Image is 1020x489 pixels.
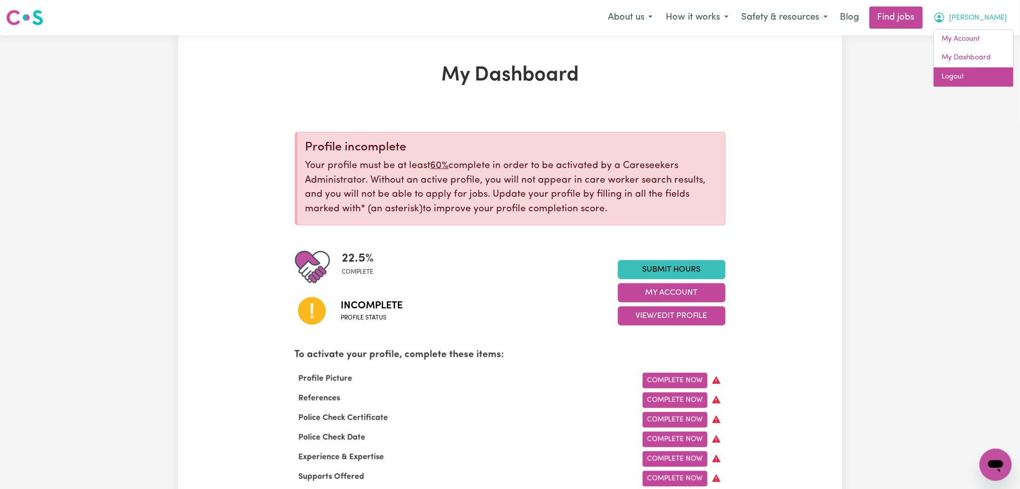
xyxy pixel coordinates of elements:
[643,412,708,428] a: Complete Now
[934,67,1013,87] a: Logout
[342,250,374,268] span: 22.5 %
[643,432,708,447] a: Complete Now
[618,260,726,279] a: Submit Hours
[342,250,382,285] div: Profile completeness: 22.5%
[643,451,708,467] a: Complete Now
[342,268,374,277] span: complete
[6,6,43,29] a: Careseekers logo
[659,7,735,28] button: How it works
[295,394,345,402] span: References
[618,283,726,302] button: My Account
[295,63,726,88] h1: My Dashboard
[643,392,708,408] a: Complete Now
[601,7,659,28] button: About us
[305,140,717,155] div: Profile incomplete
[735,7,834,28] button: Safety & resources
[295,375,357,383] span: Profile Picture
[643,471,708,486] a: Complete Now
[643,373,708,388] a: Complete Now
[6,9,43,27] img: Careseekers logo
[295,348,726,363] p: To activate your profile, complete these items:
[927,7,1014,28] button: My Account
[980,449,1012,481] iframe: Button to launch messaging window
[934,30,1013,49] a: My Account
[361,204,423,214] span: an asterisk
[295,434,370,442] span: Police Check Date
[934,48,1013,67] a: My Dashboard
[295,453,388,461] span: Experience & Expertise
[933,29,1014,87] div: My Account
[341,298,403,313] span: Incomplete
[431,161,449,171] u: 60%
[618,306,726,325] button: View/Edit Profile
[295,414,393,422] span: Police Check Certificate
[295,473,369,481] span: Supports Offered
[341,313,403,322] span: Profile status
[834,7,866,29] a: Blog
[950,13,1007,24] span: [PERSON_NAME]
[870,7,923,29] a: Find jobs
[305,159,717,217] p: Your profile must be at least complete in order to be activated by a Careseekers Administrator. W...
